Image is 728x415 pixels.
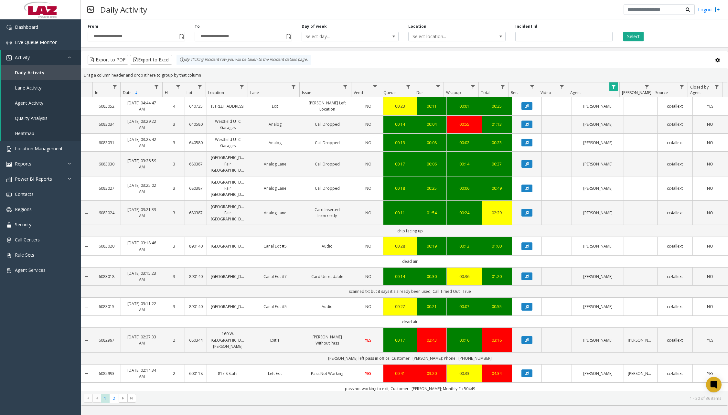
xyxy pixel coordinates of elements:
span: Toggle popup [284,32,292,41]
label: Day of week [302,24,327,29]
span: NO [365,140,371,145]
a: 02:43 [421,337,443,343]
a: 00:49 [486,185,508,191]
a: 6082997 [96,337,117,343]
img: 'icon' [6,162,12,167]
div: 00:16 [451,337,478,343]
a: 680344 [189,337,203,343]
div: 00:23 [486,140,508,146]
a: cc4allext [661,185,689,191]
a: [DATE] 03:28:42 AM [125,136,159,149]
a: [PERSON_NAME] [576,121,620,127]
a: 00:19 [421,243,443,249]
a: Queue Filter Menu [404,82,412,91]
a: 6083015 [96,303,117,310]
a: NO [697,210,724,216]
a: 00:17 [387,337,413,343]
a: Wrapup Filter Menu [468,82,477,91]
a: cc4allext [661,210,689,216]
a: Canal Exit #5 [253,303,297,310]
a: Call Dropped [305,121,349,127]
a: 00:18 [387,185,413,191]
a: NO [697,140,724,146]
a: 00:37 [486,161,508,167]
img: 'icon' [6,253,12,258]
a: Collapse Details [81,338,92,343]
label: To [195,24,200,29]
a: Issue Filter Menu [341,82,350,91]
span: Regions [15,206,32,212]
a: Audio [305,303,349,310]
a: [PERSON_NAME] [576,273,620,280]
a: [DATE] 04:44:47 AM [125,100,159,112]
a: NO [357,210,379,216]
span: Power BI Reports [15,176,52,182]
span: Dashboard [15,24,38,30]
a: Rec. Filter Menu [528,82,537,91]
a: NO [697,121,724,127]
a: 00:11 [387,210,413,216]
a: 00:04 [421,121,443,127]
a: NO [357,161,379,167]
a: Collapse Details [81,304,92,310]
a: Source Filter Menu [678,82,686,91]
a: [PERSON_NAME] [576,161,620,167]
a: Call Dropped [305,140,349,146]
a: Analog Lane [253,210,297,216]
a: 00:55 [451,121,478,127]
a: [STREET_ADDRESS] [211,103,245,109]
a: 3 [167,303,181,310]
a: 6083024 [96,210,117,216]
a: [PERSON_NAME] [576,243,620,249]
a: [PERSON_NAME] Left Location [305,100,349,112]
a: Card Inserted Incorrectly [305,207,349,219]
div: 02:29 [486,210,508,216]
a: NO [697,303,724,310]
span: Security [15,221,31,228]
a: NO [357,273,379,280]
a: 6083034 [96,121,117,127]
a: 4 [167,103,181,109]
a: 00:01 [451,103,478,109]
a: [GEOGRAPHIC_DATA] Fair [GEOGRAPHIC_DATA] [211,154,245,173]
a: [PERSON_NAME] [576,140,620,146]
a: Westfield UTC Garages [211,136,245,149]
a: Total Filter Menu [498,82,507,91]
span: YES [707,337,713,343]
img: 'icon' [6,207,12,212]
img: 'icon' [6,40,12,45]
a: 00:06 [421,161,443,167]
a: 00:28 [387,243,413,249]
a: 01:00 [486,243,508,249]
a: 00:30 [421,273,443,280]
a: [GEOGRAPHIC_DATA] [211,303,245,310]
label: Location [408,24,426,29]
label: From [88,24,98,29]
a: 00:14 [387,273,413,280]
div: 00:02 [451,140,478,146]
div: 00:17 [387,161,413,167]
a: [PERSON_NAME] [576,337,620,343]
a: [DATE] 03:25:02 AM [125,182,159,195]
a: 00:24 [451,210,478,216]
a: 00:07 [451,303,478,310]
span: Daily Activity [15,69,45,76]
a: [DATE] 03:26:59 AM [125,158,159,170]
a: 890140 [189,243,203,249]
a: NO [357,140,379,146]
a: cc4allext [661,243,689,249]
span: Location Management [15,145,63,152]
img: pageIcon [87,2,94,17]
span: NO [707,161,713,167]
a: NO [357,185,379,191]
span: NO [365,122,371,127]
a: [PERSON_NAME] Without Pass [305,334,349,346]
a: 00:11 [421,103,443,109]
div: 00:25 [421,185,443,191]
